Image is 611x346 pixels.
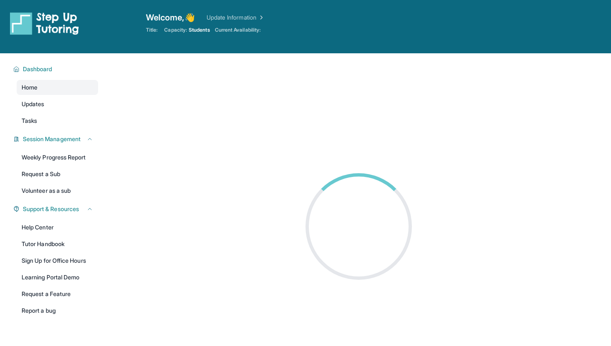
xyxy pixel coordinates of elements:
[164,27,187,33] span: Capacity:
[20,65,93,73] button: Dashboard
[22,117,37,125] span: Tasks
[207,13,265,22] a: Update Information
[17,236,98,251] a: Tutor Handbook
[23,205,79,213] span: Support & Resources
[17,80,98,95] a: Home
[22,100,44,108] span: Updates
[23,135,81,143] span: Session Management
[23,65,52,73] span: Dashboard
[10,12,79,35] img: logo
[20,135,93,143] button: Session Management
[17,113,98,128] a: Tasks
[17,286,98,301] a: Request a Feature
[17,150,98,165] a: Weekly Progress Report
[17,303,98,318] a: Report a bug
[146,12,195,23] span: Welcome, 👋
[17,183,98,198] a: Volunteer as a sub
[146,27,158,33] span: Title:
[17,167,98,182] a: Request a Sub
[17,220,98,235] a: Help Center
[215,27,261,33] span: Current Availability:
[256,13,265,22] img: Chevron Right
[17,97,98,112] a: Updates
[22,83,37,92] span: Home
[20,205,93,213] button: Support & Resources
[17,270,98,285] a: Learning Portal Demo
[189,27,210,33] span: Students
[17,253,98,268] a: Sign Up for Office Hours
